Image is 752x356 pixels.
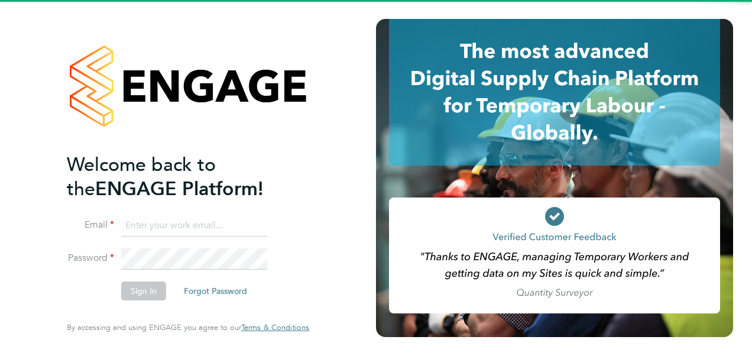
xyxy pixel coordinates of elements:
[67,252,114,264] label: Password
[241,322,309,332] span: Terms & Conditions
[241,323,309,332] a: Terms & Conditions
[67,153,297,201] h2: ENGAGE Platform!
[174,281,257,300] button: Forgot Password
[121,281,166,300] button: Sign In
[121,215,267,237] input: Enter your work email...
[67,322,309,332] span: By accessing and using ENGAGE you agree to our
[67,219,114,231] label: Email
[67,153,216,200] span: Welcome back to the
